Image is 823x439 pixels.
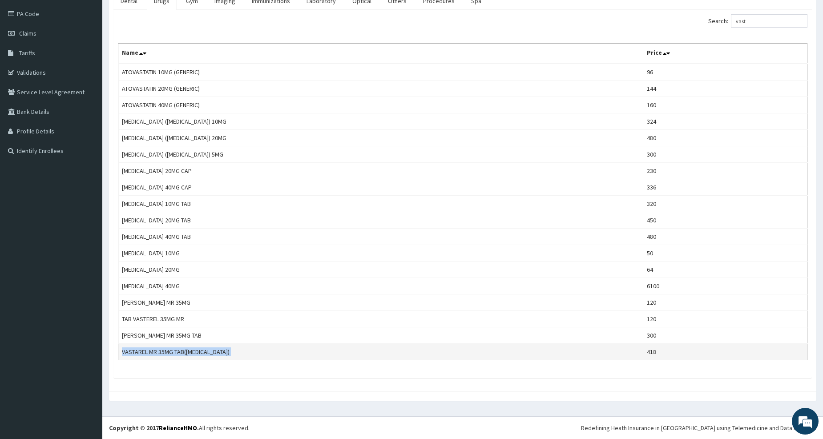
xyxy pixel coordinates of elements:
span: Tariffs [19,49,35,57]
a: RelianceHMO [159,424,197,432]
input: Search: [731,14,807,28]
td: [MEDICAL_DATA] ([MEDICAL_DATA]) 5MG [118,146,643,163]
td: [MEDICAL_DATA] ([MEDICAL_DATA]) 20MG [118,130,643,146]
div: Chat with us now [46,50,149,61]
td: TAB VASTEREL 35MG MR [118,311,643,327]
td: 480 [643,130,807,146]
td: 160 [643,97,807,113]
td: [MEDICAL_DATA] 40MG [118,278,643,294]
td: 120 [643,311,807,327]
td: VASTAREL MR 35MG TAB([MEDICAL_DATA]) [118,344,643,360]
td: 50 [643,245,807,262]
td: [MEDICAL_DATA] 20MG TAB [118,212,643,229]
span: We're online! [52,112,123,202]
div: Minimize live chat window [146,4,167,26]
td: ATOVASTATIN 10MG (GENERIC) [118,64,643,81]
td: [MEDICAL_DATA] 40MG TAB [118,229,643,245]
td: [MEDICAL_DATA] 10MG TAB [118,196,643,212]
td: 96 [643,64,807,81]
td: [MEDICAL_DATA] 20MG [118,262,643,278]
td: ATOVASTATIN 40MG (GENERIC) [118,97,643,113]
td: 144 [643,81,807,97]
img: d_794563401_company_1708531726252_794563401 [16,44,36,67]
td: 300 [643,146,807,163]
td: 230 [643,163,807,179]
td: [PERSON_NAME] MR 35MG [118,294,643,311]
strong: Copyright © 2017 . [109,424,199,432]
th: Price [643,44,807,64]
td: ATOVASTATIN 20MG (GENERIC) [118,81,643,97]
td: [MEDICAL_DATA] 10MG [118,245,643,262]
td: 6100 [643,278,807,294]
td: 120 [643,294,807,311]
td: [MEDICAL_DATA] 20MG CAP [118,163,643,179]
footer: All rights reserved. [102,416,823,439]
td: 320 [643,196,807,212]
th: Name [118,44,643,64]
td: 64 [643,262,807,278]
td: [MEDICAL_DATA] 40MG CAP [118,179,643,196]
label: Search: [708,14,807,28]
td: 336 [643,179,807,196]
textarea: Type your message and hit 'Enter' [4,243,169,274]
td: 324 [643,113,807,130]
td: [MEDICAL_DATA] ([MEDICAL_DATA]) 10MG [118,113,643,130]
td: 450 [643,212,807,229]
span: Claims [19,29,36,37]
td: 418 [643,344,807,360]
div: Redefining Heath Insurance in [GEOGRAPHIC_DATA] using Telemedicine and Data Science! [581,423,816,432]
td: [PERSON_NAME] MR 35MG TAB [118,327,643,344]
td: 300 [643,327,807,344]
td: 480 [643,229,807,245]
